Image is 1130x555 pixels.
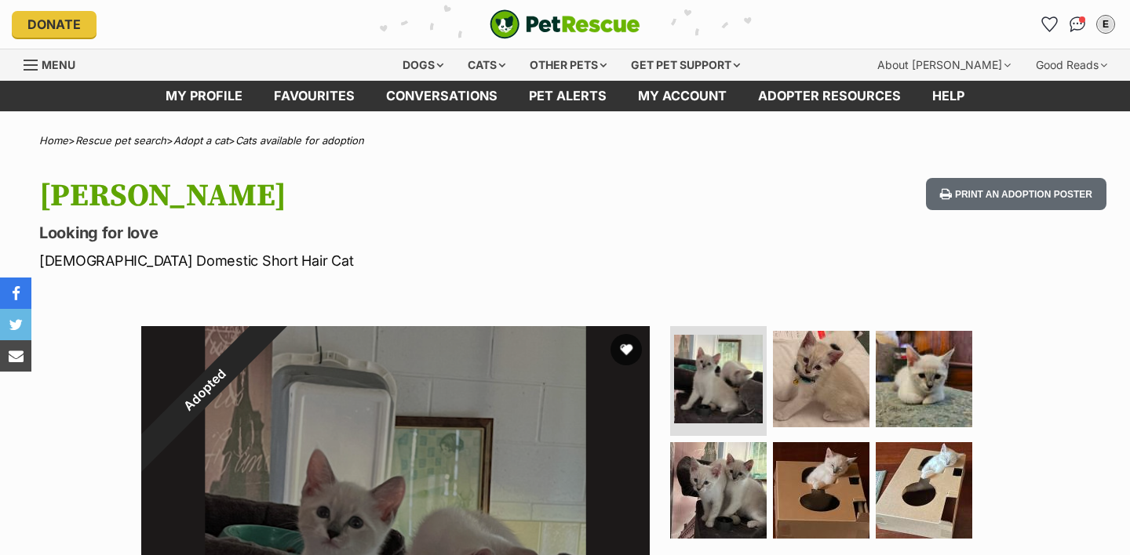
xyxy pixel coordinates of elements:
a: PetRescue [490,9,640,39]
img: Photo of Marsh Meowlow [876,442,972,539]
a: My profile [150,81,258,111]
div: Adopted [105,290,304,488]
img: logo-cat-932fe2b9b8326f06289b0f2fb663e598f794de774fb13d1741a6617ecf9a85b4.svg [490,9,640,39]
div: Good Reads [1025,49,1118,81]
a: Home [39,134,68,147]
a: Favourites [1037,12,1062,37]
a: My account [622,81,742,111]
span: Menu [42,58,75,71]
a: Adopter resources [742,81,917,111]
div: Get pet support [620,49,751,81]
img: Photo of Marsh Meowlow [773,442,869,539]
a: Conversations [1065,12,1090,37]
p: Looking for love [39,222,689,244]
button: My account [1093,12,1118,37]
img: Photo of Marsh Meowlow [670,442,767,539]
a: Favourites [258,81,370,111]
a: Donate [12,11,97,38]
h1: [PERSON_NAME] [39,178,689,214]
a: Rescue pet search [75,134,166,147]
a: Menu [24,49,86,78]
button: favourite [611,334,642,365]
img: Photo of Marsh Meowlow [674,335,763,423]
div: E [1098,16,1114,32]
div: About [PERSON_NAME] [866,49,1022,81]
div: Other pets [519,49,618,81]
img: chat-41dd97257d64d25036548639549fe6c8038ab92f7586957e7f3b1b290dea8141.svg [1070,16,1086,32]
p: [DEMOGRAPHIC_DATA] Domestic Short Hair Cat [39,250,689,271]
a: Adopt a cat [173,134,228,147]
img: Photo of Marsh Meowlow [876,331,972,427]
div: Cats [457,49,516,81]
a: Pet alerts [513,81,622,111]
ul: Account quick links [1037,12,1118,37]
a: Help [917,81,980,111]
img: Photo of Marsh Meowlow [773,331,869,427]
div: Dogs [392,49,454,81]
a: Cats available for adoption [235,134,364,147]
a: conversations [370,81,513,111]
button: Print an adoption poster [926,178,1106,210]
